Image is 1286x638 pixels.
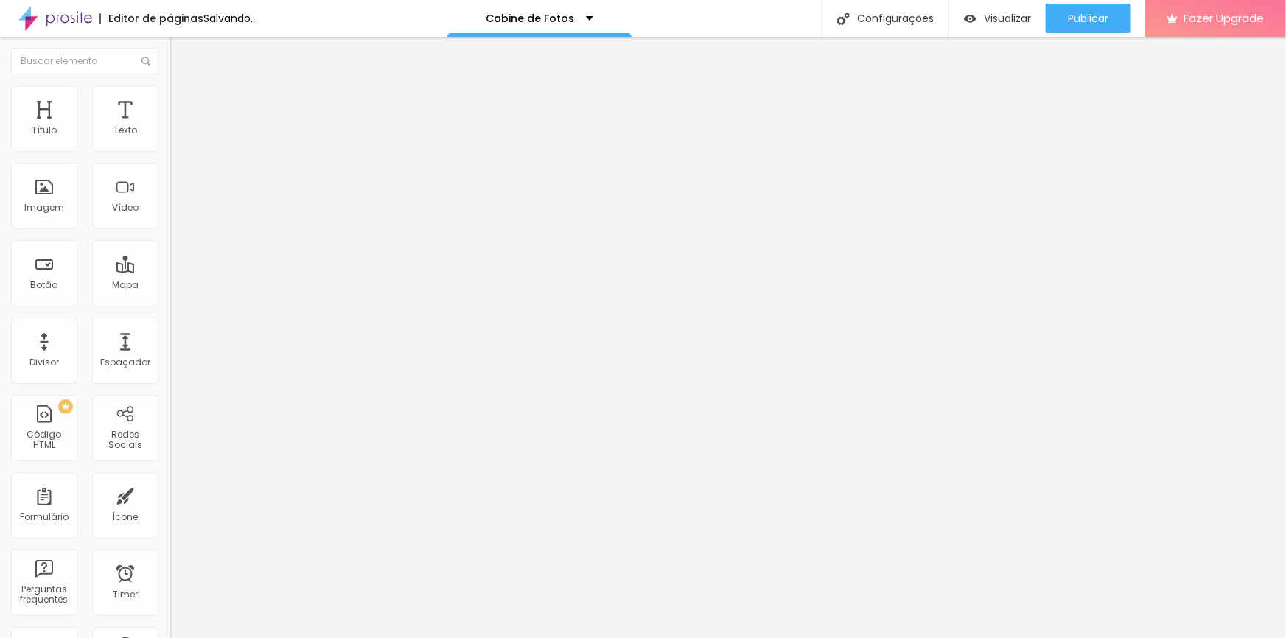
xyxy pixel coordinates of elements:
[15,584,73,606] div: Perguntas frequentes
[29,357,59,368] div: Divisor
[964,13,976,25] img: view-1.svg
[99,13,203,24] div: Editor de páginas
[20,512,69,522] div: Formulário
[1046,4,1131,33] button: Publicar
[15,430,73,451] div: Código HTML
[141,57,150,66] img: Icone
[11,48,158,74] input: Buscar elemento
[112,203,139,213] div: Vídeo
[984,13,1031,24] span: Visualizar
[96,430,154,451] div: Redes Sociais
[113,589,138,600] div: Timer
[949,4,1046,33] button: Visualizar
[24,203,64,213] div: Imagem
[486,13,575,24] p: Cabine de Fotos
[112,280,139,290] div: Mapa
[170,37,1286,638] iframe: Editor
[1068,13,1108,24] span: Publicar
[1184,12,1264,24] span: Fazer Upgrade
[203,13,257,24] div: Salvando...
[32,125,57,136] div: Título
[100,357,150,368] div: Espaçador
[113,125,137,136] div: Texto
[31,280,58,290] div: Botão
[837,13,850,25] img: Icone
[113,512,139,522] div: Ícone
